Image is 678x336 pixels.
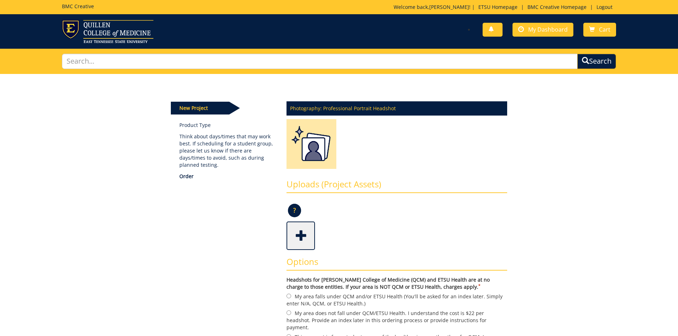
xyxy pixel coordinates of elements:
[179,133,276,169] p: Think about days/times that may work best. If scheduling for a student group, please let us know ...
[287,119,336,172] img: Professional Headshot
[513,23,573,37] a: My Dashboard
[287,292,507,307] label: My area falls under QCM and/or ETSU Health (You'll be asked for an index later. Simply enter N/A,...
[577,54,616,69] button: Search
[62,4,94,9] h5: BMC Creative
[62,54,578,69] input: Search...
[179,173,276,180] p: Order
[593,4,616,10] a: Logout
[287,309,507,331] label: My area does not fall under QCM/ETSU Health. I understand the cost is $22 per headshot. Provide a...
[287,101,507,116] p: Photography: Professional Portrait Headshot
[171,102,229,114] p: New Project
[62,20,153,43] img: ETSU logo
[287,180,507,193] h3: Uploads (Project Assets)
[287,276,507,290] label: Headshots for [PERSON_NAME] College of Medicine (QCM) and ETSU Health are at no charge to those e...
[288,204,301,217] p: ?
[475,4,521,10] a: ETSU Homepage
[429,4,469,10] a: [PERSON_NAME]
[524,4,590,10] a: BMC Creative Homepage
[394,4,616,11] p: Welcome back, ! | | |
[287,294,291,298] input: My area falls under QCM and/or ETSU Health (You'll be asked for an index later. Simply enter N/A,...
[179,122,276,129] a: Product Type
[287,310,291,315] input: My area does not fall under QCM/ETSU Health. I understand the cost is $22 per headshot. Provide a...
[287,257,507,271] h3: Options
[528,26,568,33] span: My Dashboard
[583,23,616,37] a: Cart
[599,26,610,33] span: Cart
